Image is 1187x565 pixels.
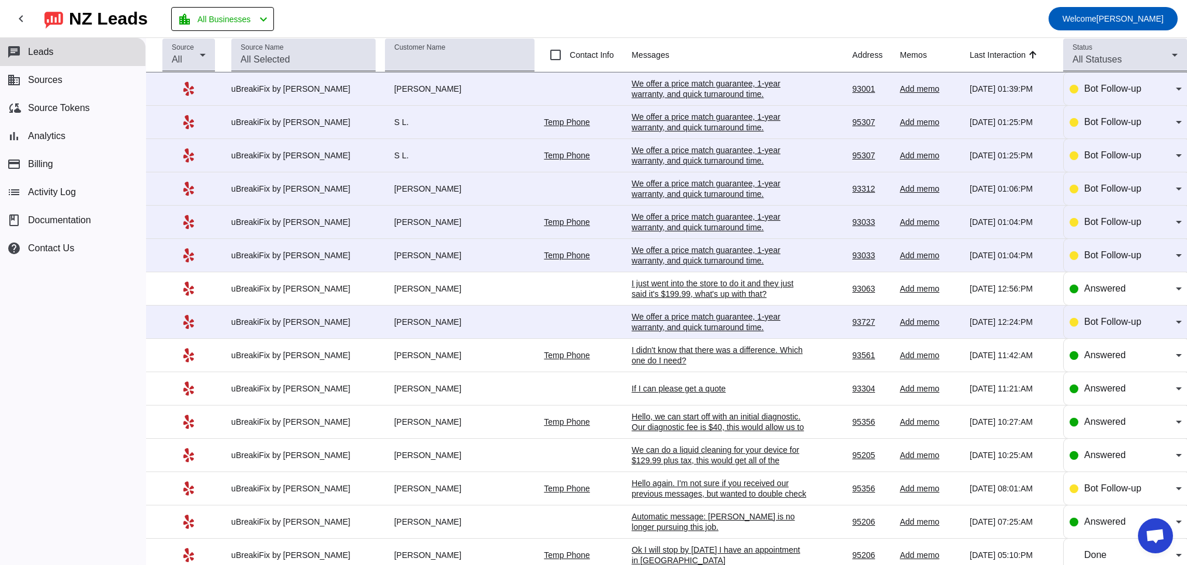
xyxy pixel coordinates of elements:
[385,84,535,94] div: [PERSON_NAME]
[231,150,376,161] div: uBreakiFix by [PERSON_NAME]
[852,517,890,527] div: 95206
[182,248,196,262] mat-icon: Yelp
[1073,44,1092,51] mat-label: Status
[385,517,535,527] div: [PERSON_NAME]
[970,150,1054,161] div: [DATE] 01:25:PM
[28,243,74,254] span: Contact Us
[970,217,1054,227] div: [DATE] 01:04:PM
[852,183,890,194] div: 93312
[172,44,194,51] mat-label: Source
[28,187,76,197] span: Activity Log
[900,150,960,161] div: Add memo
[852,317,890,327] div: 93727
[69,11,148,27] div: NZ Leads
[631,345,807,366] div: I didn't know that there was a difference. Which one do I need?
[900,550,960,560] div: Add memo
[231,217,376,227] div: uBreakiFix by [PERSON_NAME]
[385,483,535,494] div: [PERSON_NAME]
[631,145,807,166] div: We offer a price match guarantee, 1-year warranty, and quick turnaround time.​
[1084,550,1106,560] span: Done
[631,445,807,497] div: We can do a liquid cleaning for your device for $129.99 plus tax, this would get all of the moist...
[385,383,535,394] div: [PERSON_NAME]
[7,157,21,171] mat-icon: payment
[900,38,970,72] th: Memos
[1084,383,1126,393] span: Answered
[171,7,274,31] button: All Businesses
[544,117,590,127] a: Temp Phone
[1084,84,1141,93] span: Bot Follow-up
[231,317,376,327] div: uBreakiFix by [PERSON_NAME]
[256,12,270,26] mat-icon: chevron_left
[7,73,21,87] mat-icon: business
[970,417,1054,427] div: [DATE] 10:27:AM
[631,38,852,72] th: Messages
[631,212,807,233] div: We offer a price match guarantee, 1-year warranty, and quick turnaround time.​
[182,515,196,529] mat-icon: Yelp
[631,311,807,332] div: We offer a price match guarantee, 1-year warranty, and quick turnaround time.​
[900,217,960,227] div: Add memo
[544,351,590,360] a: Temp Phone
[631,511,807,532] div: Automatic message: [PERSON_NAME] is no longer pursuing this job.
[1084,250,1141,260] span: Bot Follow-up
[852,450,890,460] div: 95205
[900,483,960,494] div: Add memo
[631,112,807,133] div: We offer a price match guarantee, 1-year warranty, and quick turnaround time.​
[631,245,807,266] div: We offer a price match guarantee, 1-year warranty, and quick turnaround time.​
[7,241,21,255] mat-icon: help
[231,517,376,527] div: uBreakiFix by [PERSON_NAME]
[1084,417,1126,427] span: Answered
[1084,483,1141,493] span: Bot Follow-up
[852,217,890,227] div: 93033
[385,317,535,327] div: [PERSON_NAME]
[7,185,21,199] mat-icon: list
[970,550,1054,560] div: [DATE] 05:10:PM
[631,383,807,394] div: If I can please get a quote
[7,213,21,227] span: book
[970,250,1054,261] div: [DATE] 01:04:PM
[1084,283,1126,293] span: Answered
[182,382,196,396] mat-icon: Yelp
[970,517,1054,527] div: [DATE] 07:25:AM
[970,84,1054,94] div: [DATE] 01:39:PM
[970,483,1054,494] div: [DATE] 08:01:AM
[900,317,960,327] div: Add memo
[631,78,807,99] div: We offer a price match guarantee, 1-year warranty, and quick turnaround time.​
[182,82,196,96] mat-icon: Yelp
[385,417,535,427] div: [PERSON_NAME]
[44,9,63,29] img: logo
[7,45,21,59] mat-icon: chat
[182,481,196,495] mat-icon: Yelp
[970,383,1054,394] div: [DATE] 11:21:AM
[900,117,960,127] div: Add memo
[28,75,63,85] span: Sources
[1063,14,1096,23] span: Welcome
[241,53,366,67] input: All Selected
[970,283,1054,294] div: [DATE] 12:56:PM
[385,250,535,261] div: [PERSON_NAME]
[970,183,1054,194] div: [DATE] 01:06:PM
[182,215,196,229] mat-icon: Yelp
[231,550,376,560] div: uBreakiFix by [PERSON_NAME]
[182,448,196,462] mat-icon: Yelp
[544,550,590,560] a: Temp Phone
[631,278,807,299] div: I just went into the store to do it and they just said it's $199.99, what's up with that?
[1138,518,1173,553] a: Open chat
[567,49,614,61] label: Contact Info
[182,182,196,196] mat-icon: Yelp
[1073,54,1122,64] span: All Statuses
[231,483,376,494] div: uBreakiFix by [PERSON_NAME]
[28,215,91,226] span: Documentation
[28,47,54,57] span: Leads
[28,131,65,141] span: Analytics
[970,317,1054,327] div: [DATE] 12:24:PM
[852,383,890,394] div: 93304
[394,44,445,51] mat-label: Customer Name
[7,129,21,143] mat-icon: bar_chart
[852,84,890,94] div: 93001
[900,183,960,194] div: Add memo
[1084,150,1141,160] span: Bot Follow-up
[970,49,1026,61] div: Last Interaction
[544,251,590,260] a: Temp Phone
[231,84,376,94] div: uBreakiFix by [PERSON_NAME]
[1049,7,1178,30] button: Welcome[PERSON_NAME]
